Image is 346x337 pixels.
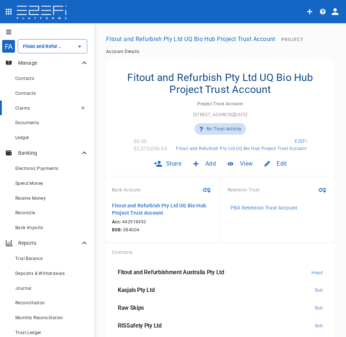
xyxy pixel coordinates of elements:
span: Head [311,270,323,275]
p: Manage [18,59,80,66]
span: Edit [277,159,287,168]
span: Trust Ledger [15,330,41,335]
span: Project [281,37,303,42]
span: Electronic Payments [15,166,59,171]
a: Raw SkipsSub [112,299,329,317]
span: 442918492 [112,219,213,224]
span: Documents [15,120,39,125]
span: Project Trust Account [197,101,243,106]
button: Open [75,41,85,52]
span: View [240,159,253,168]
span: Spend Money [15,181,43,186]
b: Acc: [112,219,121,224]
span: Sub [315,288,323,293]
span: RISSafety Pty Ltd [118,322,162,329]
div: View [222,155,258,172]
a: Kasjals Pty LtdSub [112,281,329,299]
span: Retention Trust [228,187,259,192]
div: FA [2,40,15,53]
span: [STREET_ADDRESS][DATE] [193,112,248,117]
span: Trial Balance [15,256,43,261]
span: Journal [15,286,32,291]
button: Create claim [77,102,89,114]
h4: Fitout and Refurbish Pty Ltd UQ Bio Hub Project Trust Account [112,72,329,96]
a: RISSafety Pty LtdSub [112,317,329,335]
nav: breadcrumb [106,49,334,54]
p: PBA Retention Trust Account [230,204,297,211]
span: Contracts [15,91,36,96]
span: Share [166,159,182,168]
span: No Trust Activity [206,126,242,131]
span: Deposits & Withdrawals [15,271,65,276]
span: Reconciliation [15,300,45,305]
span: Bank Imports [15,225,43,230]
span: Contacts [15,76,34,81]
button: Fitout and Refurbish Pty Ltd UQ Bio Hub Project Trust Account [103,32,278,46]
span: Claims [15,106,30,111]
a: PBA Retention Trust Account [228,202,329,214]
div: Share [148,155,188,172]
span: Add [205,159,216,168]
span: Connect Bank Feed [201,184,213,196]
span: Contracts [112,250,133,255]
span: Kasjals Pty Ltd [118,287,154,293]
p: Fitout and Refurbish Pty Ltd UQ Bio Hub Project Trust Account [112,202,213,216]
span: Create claim [81,106,85,110]
div: Add [187,155,222,172]
span: Monthly Reconciliation [15,315,63,320]
p: Banking [18,149,80,157]
b: BSB: [112,227,122,232]
a: Account Details [106,49,139,54]
span: E2EFi [295,139,307,144]
span: Fitout and Refurbishment Australia Pty Ltd [118,269,224,276]
input: Fitout and Refurbish Pty Ltd UQ Bio Hub Project Trust Account [21,42,64,50]
button: Link RTA [316,184,329,196]
span: Receive Money [15,196,46,201]
span: 084004 [112,227,213,232]
span: Raw Skips [118,304,144,311]
span: Fitout and Refurbish Pty Ltd UQ Bio Hub Project Trust Account [176,146,307,151]
p: $2,570,056.66 [134,145,167,152]
p: $0.00 [134,138,147,145]
a: Fitout and Refurbishment Australia Pty LtdHead [112,264,329,281]
span: Reconcile [15,210,35,215]
span: Sub [315,323,323,328]
p: Reports [18,239,80,247]
span: Bank Account [112,187,141,192]
div: Edit [258,155,293,172]
span: Ledger [15,135,29,140]
span: Sub [315,305,323,310]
